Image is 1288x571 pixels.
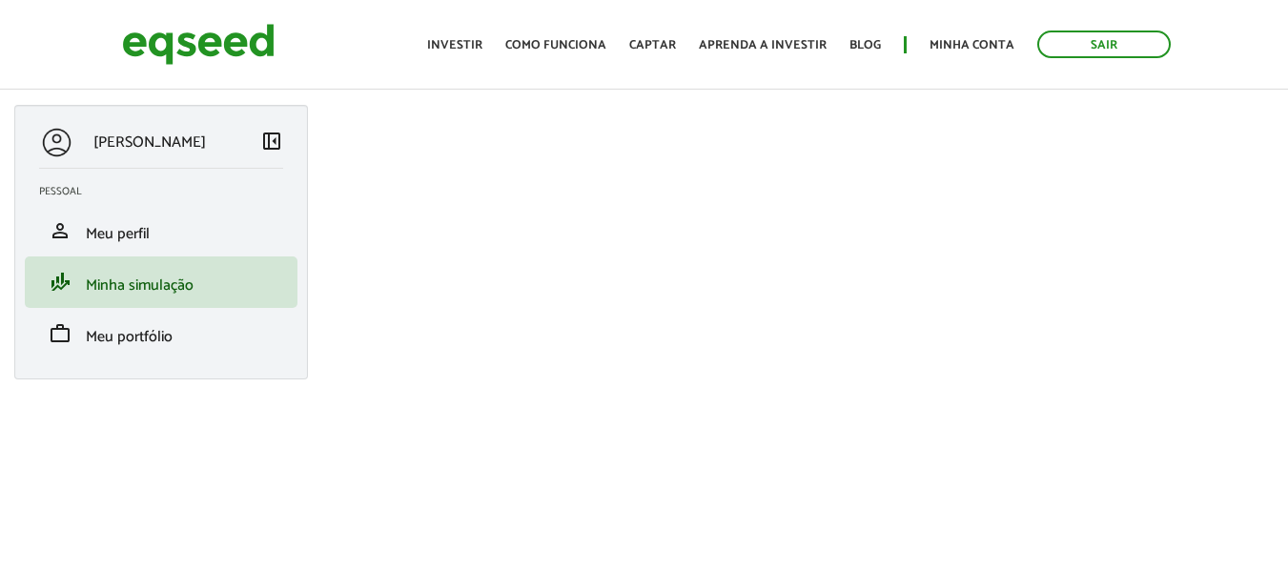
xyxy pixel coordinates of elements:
[427,39,482,51] a: Investir
[86,273,194,298] span: Minha simulação
[39,219,283,242] a: personMeu perfil
[260,130,283,153] span: left_panel_close
[25,308,297,359] li: Meu portfólio
[25,205,297,256] li: Meu perfil
[39,271,283,294] a: finance_modeMinha simulação
[25,256,297,308] li: Minha simulação
[122,19,275,70] img: EqSeed
[49,322,72,345] span: work
[1037,31,1171,58] a: Sair
[260,130,283,156] a: Colapsar menu
[93,133,206,152] p: [PERSON_NAME]
[39,186,297,197] h2: Pessoal
[49,271,72,294] span: finance_mode
[86,221,150,247] span: Meu perfil
[49,219,72,242] span: person
[86,324,173,350] span: Meu portfólio
[699,39,827,51] a: Aprenda a investir
[930,39,1014,51] a: Minha conta
[505,39,606,51] a: Como funciona
[849,39,881,51] a: Blog
[39,322,283,345] a: workMeu portfólio
[629,39,676,51] a: Captar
